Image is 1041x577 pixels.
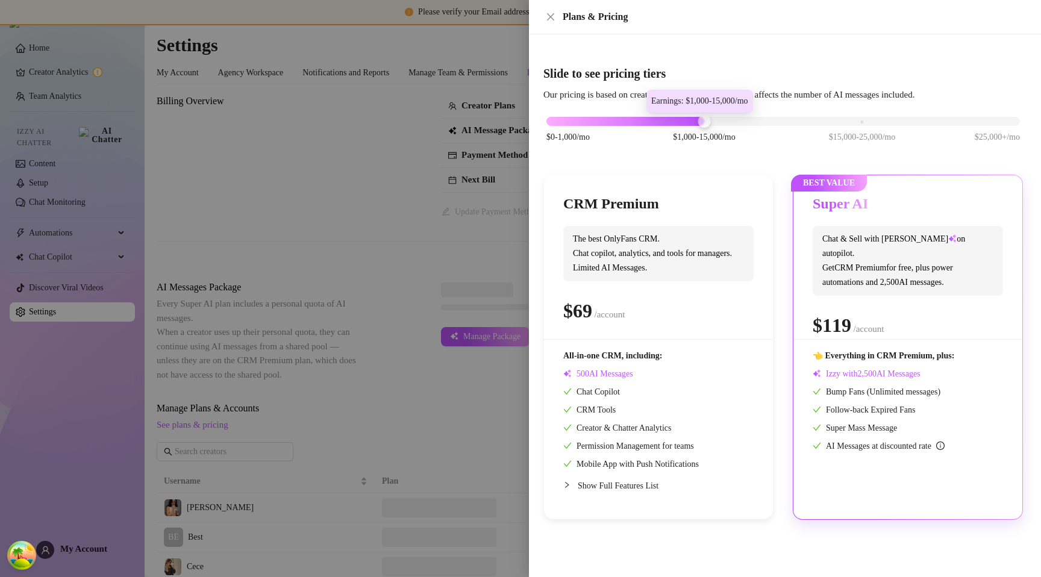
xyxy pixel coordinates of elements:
[791,175,867,192] span: BEST VALUE
[813,226,1003,296] span: Chat & Sell with [PERSON_NAME] on autopilot. Get CRM Premium for free, plus power automations and...
[646,90,753,113] div: Earnings: $1,000-15,000/mo
[595,310,625,319] span: /account
[563,369,633,378] span: AI Messages
[563,10,1027,24] div: Plans & Pricing
[813,351,954,360] span: 👈 Everything in CRM Premium, plus:
[563,300,592,322] span: $
[813,387,940,396] span: Bump Fans (Unlimited messages)
[813,387,821,396] span: check
[563,351,663,360] span: All-in-one CRM, including:
[563,460,699,469] span: Mobile App with Push Notifications
[563,405,616,414] span: CRM Tools
[813,423,897,432] span: Super Mass Message
[563,423,572,432] span: check
[826,441,945,451] span: AI Messages at discounted rate
[563,226,754,281] span: The best OnlyFans CRM. Chat copilot, analytics, and tools for managers. Limited AI Messages.
[936,441,945,450] span: info-circle
[563,481,571,488] span: collapsed
[10,543,34,567] button: Open Tanstack query devtools
[813,441,821,450] span: check
[546,131,590,144] span: $0-1,000/mo
[563,195,659,214] h3: CRM Premium
[563,423,671,432] span: Creator & Chatter Analytics
[813,423,821,432] span: check
[813,314,851,336] span: $
[563,405,572,414] span: check
[854,324,884,334] span: /account
[813,405,916,414] span: Follow-back Expired Fans
[563,441,694,451] span: Permission Management for teams
[563,460,572,468] span: check
[813,369,921,378] span: Izzy with AI Messages
[563,441,572,450] span: check
[543,65,1027,82] h4: Slide to see pricing tiers
[975,131,1020,144] span: $25,000+/mo
[813,195,868,214] h3: Super AI
[829,131,895,144] span: $15,000-25,000/mo
[673,131,735,144] span: $1,000-15,000/mo
[578,481,658,490] span: Show Full Features List
[543,90,914,99] span: Our pricing is based on creator's monthly earnings. It also affects the number of AI messages inc...
[563,387,620,396] span: Chat Copilot
[546,12,555,22] span: close
[543,10,558,24] button: Close
[563,387,572,396] span: check
[813,405,821,414] span: check
[563,471,754,500] div: Show Full Features List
